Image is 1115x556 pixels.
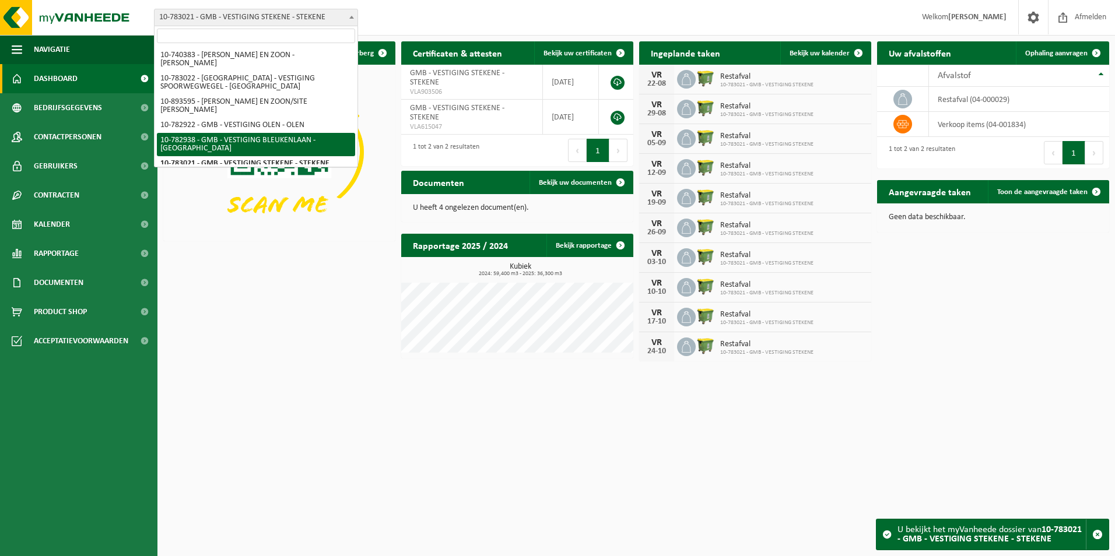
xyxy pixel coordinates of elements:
[546,234,632,257] a: Bekijk rapportage
[410,69,504,87] span: GMB - VESTIGING STEKENE - STEKENE
[1025,50,1088,57] span: Ophaling aanvragen
[34,64,78,93] span: Dashboard
[696,247,716,266] img: WB-1100-HPE-GN-50
[645,71,668,80] div: VR
[645,228,668,237] div: 26-09
[696,306,716,326] img: WB-1100-HPE-GN-50
[410,122,534,132] span: VLA615047
[401,41,514,64] h2: Certificaten & attesten
[645,288,668,296] div: 10-10
[696,98,716,118] img: WB-1100-HPE-GN-50
[609,139,627,162] button: Next
[696,157,716,177] img: WB-1100-HPE-GN-50
[645,160,668,169] div: VR
[720,230,814,237] span: 10-783021 - GMB - VESTIGING STEKENE
[696,217,716,237] img: WB-1100-HPE-GN-50
[157,133,355,156] li: 10-782938 - GMB - VESTIGING BLEUKENLAAN - [GEOGRAPHIC_DATA]
[720,102,814,111] span: Restafval
[948,13,1007,22] strong: [PERSON_NAME]
[645,279,668,288] div: VR
[645,308,668,318] div: VR
[645,249,668,258] div: VR
[988,180,1108,203] a: Toon de aangevraagde taken
[645,258,668,266] div: 03-10
[34,122,101,152] span: Contactpersonen
[407,263,633,277] h3: Kubiek
[720,280,814,290] span: Restafval
[34,297,87,326] span: Product Shop
[929,87,1109,112] td: restafval (04-000029)
[720,310,814,319] span: Restafval
[413,204,622,212] p: U heeft 4 ongelezen document(en).
[938,71,971,80] span: Afvalstof
[645,130,668,139] div: VR
[348,50,374,57] span: Verberg
[720,132,814,141] span: Restafval
[34,239,79,268] span: Rapportage
[720,340,814,349] span: Restafval
[720,191,814,200] span: Restafval
[1016,41,1108,65] a: Ophaling aanvragen
[877,180,983,203] h2: Aangevraagde taken
[544,50,612,57] span: Bekijk uw certificaten
[568,139,587,162] button: Previous
[157,71,355,94] li: 10-783022 - [GEOGRAPHIC_DATA] - VESTIGING SPOORWEGWEGEL - [GEOGRAPHIC_DATA]
[34,181,79,210] span: Contracten
[645,189,668,199] div: VR
[720,141,814,148] span: 10-783021 - GMB - VESTIGING STEKENE
[154,9,358,26] span: 10-783021 - GMB - VESTIGING STEKENE - STEKENE
[410,87,534,97] span: VLA903506
[34,326,128,356] span: Acceptatievoorwaarden
[645,169,668,177] div: 12-09
[645,110,668,118] div: 29-08
[720,111,814,118] span: 10-783021 - GMB - VESTIGING STEKENE
[34,35,70,64] span: Navigatie
[534,41,632,65] a: Bekijk uw certificaten
[157,48,355,71] li: 10-740383 - [PERSON_NAME] EN ZOON - [PERSON_NAME]
[720,161,814,171] span: Restafval
[645,100,668,110] div: VR
[155,9,357,26] span: 10-783021 - GMB - VESTIGING STEKENE - STEKENE
[720,82,814,89] span: 10-783021 - GMB - VESTIGING STEKENE
[877,41,963,64] h2: Uw afvalstoffen
[401,171,476,193] h2: Documenten
[34,152,78,181] span: Gebruikers
[696,128,716,147] img: WB-1100-HPE-GN-50
[1044,141,1063,164] button: Previous
[34,93,102,122] span: Bedrijfsgegevens
[645,338,668,347] div: VR
[720,200,814,207] span: 10-783021 - GMB - VESTIGING STEKENE
[339,41,394,65] button: Verberg
[407,271,633,277] span: 2024: 59,400 m3 - 2025: 36,300 m3
[587,139,609,162] button: 1
[696,187,716,207] img: WB-1100-HPE-GN-50
[645,139,668,147] div: 05-09
[34,210,70,239] span: Kalender
[157,156,355,171] li: 10-783021 - GMB - VESTIGING STEKENE - STEKENE
[539,179,612,186] span: Bekijk uw documenten
[645,347,668,356] div: 24-10
[157,94,355,118] li: 10-893595 - [PERSON_NAME] EN ZOON/SITE [PERSON_NAME]
[1085,141,1103,164] button: Next
[645,80,668,88] div: 22-08
[410,104,504,122] span: GMB - VESTIGING STEKENE - STEKENE
[790,50,850,57] span: Bekijk uw kalender
[1063,141,1085,164] button: 1
[543,100,599,135] td: [DATE]
[929,112,1109,137] td: verkoop items (04-001834)
[543,65,599,100] td: [DATE]
[401,234,520,256] h2: Rapportage 2025 / 2024
[720,349,814,356] span: 10-783021 - GMB - VESTIGING STEKENE
[696,336,716,356] img: WB-1100-HPE-GN-50
[720,290,814,297] span: 10-783021 - GMB - VESTIGING STEKENE
[720,221,814,230] span: Restafval
[530,171,632,194] a: Bekijk uw documenten
[720,319,814,326] span: 10-783021 - GMB - VESTIGING STEKENE
[780,41,870,65] a: Bekijk uw kalender
[897,519,1086,550] div: U bekijkt het myVanheede dossier van
[889,213,1098,221] p: Geen data beschikbaar.
[720,260,814,267] span: 10-783021 - GMB - VESTIGING STEKENE
[696,276,716,296] img: WB-1100-HPE-GN-50
[696,68,716,88] img: WB-1100-HPE-GN-50
[639,41,732,64] h2: Ingeplande taken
